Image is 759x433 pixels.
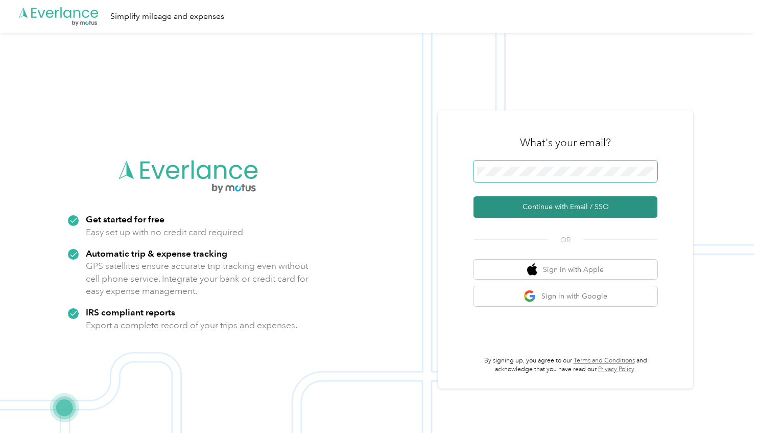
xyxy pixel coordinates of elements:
strong: Get started for free [86,214,164,224]
img: google logo [524,290,536,303]
a: Privacy Policy [598,366,634,373]
p: Easy set up with no credit card required [86,226,243,239]
button: apple logoSign in with Apple [473,260,657,280]
p: GPS satellites ensure accurate trip tracking even without cell phone service. Integrate your bank... [86,260,309,298]
div: Simplify mileage and expenses [110,10,224,23]
p: Export a complete record of your trips and expenses. [86,319,297,332]
button: google logoSign in with Google [473,286,657,306]
img: apple logo [527,263,537,276]
a: Terms and Conditions [574,357,635,364]
p: By signing up, you agree to our and acknowledge that you have read our . [473,356,657,374]
button: Continue with Email / SSO [473,196,657,218]
strong: Automatic trip & expense tracking [86,248,227,259]
span: OR [548,235,583,245]
h3: What's your email? [520,135,611,150]
strong: IRS compliant reports [86,307,175,317]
